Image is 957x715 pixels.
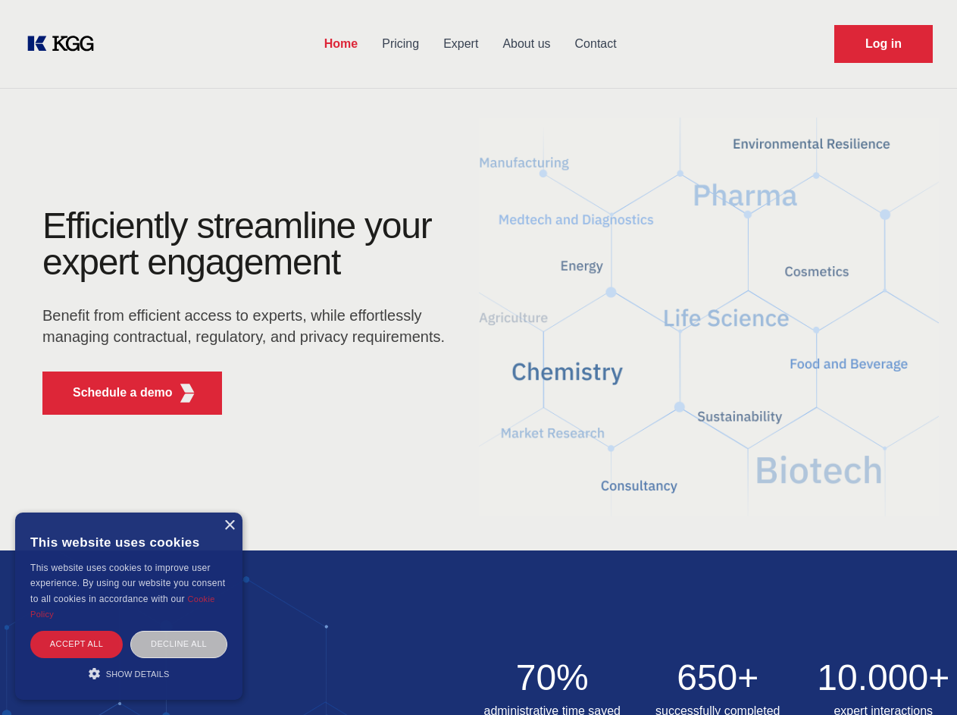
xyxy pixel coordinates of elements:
a: Expert [431,24,490,64]
span: This website uses cookies to improve user experience. By using our website you consent to all coo... [30,563,225,604]
span: Show details [106,670,170,679]
p: Benefit from efficient access to experts, while effortlessly managing contractual, regulatory, an... [42,305,455,347]
h2: 70% [479,660,627,696]
a: About us [490,24,562,64]
button: Schedule a demoKGG Fifth Element RED [42,372,222,415]
a: Pricing [370,24,431,64]
img: KGG Fifth Element RED [479,99,940,535]
h1: Efficiently streamline your expert engagement [42,208,455,281]
div: This website uses cookies [30,524,227,560]
a: Cookie Policy [30,594,215,619]
a: Request Demo [834,25,933,63]
div: Decline all [130,631,227,657]
h2: 650+ [644,660,792,696]
div: Accept all [30,631,123,657]
div: Show details [30,666,227,681]
a: Home [312,24,370,64]
div: Close [224,520,235,532]
img: KGG Fifth Element RED [178,384,197,403]
p: Schedule a demo [73,384,173,402]
a: Contact [563,24,629,64]
a: KOL Knowledge Platform: Talk to Key External Experts (KEE) [24,32,106,56]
